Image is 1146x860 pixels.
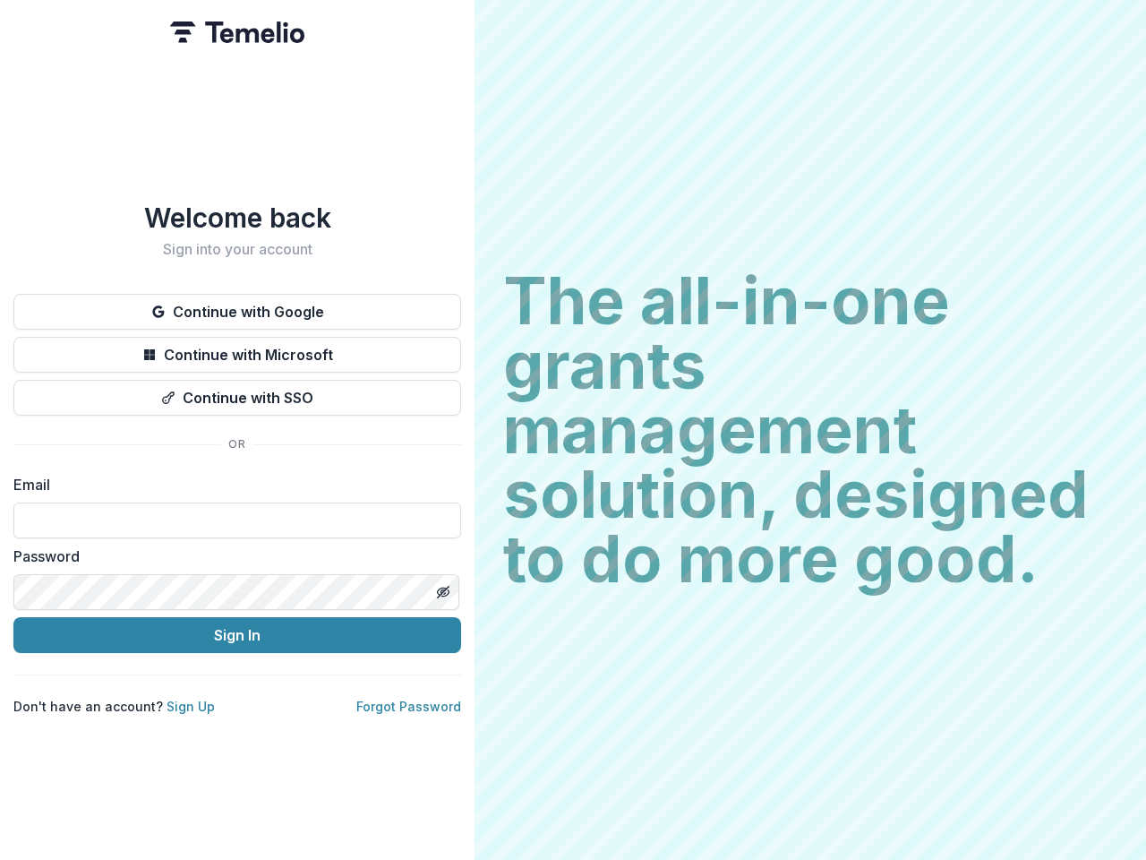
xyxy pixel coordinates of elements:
[13,697,215,716] p: Don't have an account?
[13,474,450,495] label: Email
[13,294,461,330] button: Continue with Google
[13,617,461,653] button: Sign In
[170,21,304,43] img: Temelio
[167,699,215,714] a: Sign Up
[13,202,461,234] h1: Welcome back
[13,241,461,258] h2: Sign into your account
[356,699,461,714] a: Forgot Password
[13,380,461,416] button: Continue with SSO
[13,546,450,567] label: Password
[13,337,461,373] button: Continue with Microsoft
[429,578,458,606] button: Toggle password visibility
